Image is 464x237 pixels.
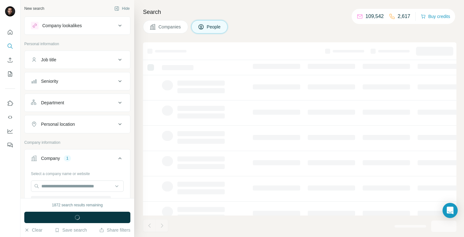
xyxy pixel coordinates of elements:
p: 2,617 [398,13,410,20]
button: Company1 [25,151,130,168]
button: Buy credits [421,12,450,21]
button: Feedback [5,139,15,151]
div: Select a company name or website [31,168,124,177]
button: Personal location [25,117,130,132]
p: Company information [24,140,130,145]
button: Use Surfe API [5,112,15,123]
button: Share filters [99,227,130,233]
button: Search [5,40,15,52]
button: Save search [55,227,87,233]
button: Job title [25,52,130,67]
span: People [207,24,221,30]
button: Company lookalikes [25,18,130,33]
h4: Search [143,8,456,16]
div: Company [41,155,60,161]
p: Personal information [24,41,130,47]
img: Avatar [5,6,15,16]
div: New search [24,6,44,11]
div: Personal location [41,121,75,127]
button: My lists [5,68,15,80]
button: Dashboard [5,125,15,137]
button: Hide [110,4,134,13]
div: Company lookalikes [42,22,82,29]
p: 109,542 [366,13,384,20]
span: Companies [158,24,181,30]
div: Seniority [41,78,58,84]
button: Clear [24,227,42,233]
div: Department [41,100,64,106]
button: Department [25,95,130,110]
button: Quick start [5,27,15,38]
div: Job title [41,57,56,63]
div: 1872 search results remaining [52,202,103,208]
button: Use Surfe on LinkedIn [5,98,15,109]
div: 1 [64,155,71,161]
button: Seniority [25,74,130,89]
button: Enrich CSV [5,54,15,66]
div: Open Intercom Messenger [443,203,458,218]
span: INTERSCAN Schiffahrtsgesellschaft MbH [33,197,103,203]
